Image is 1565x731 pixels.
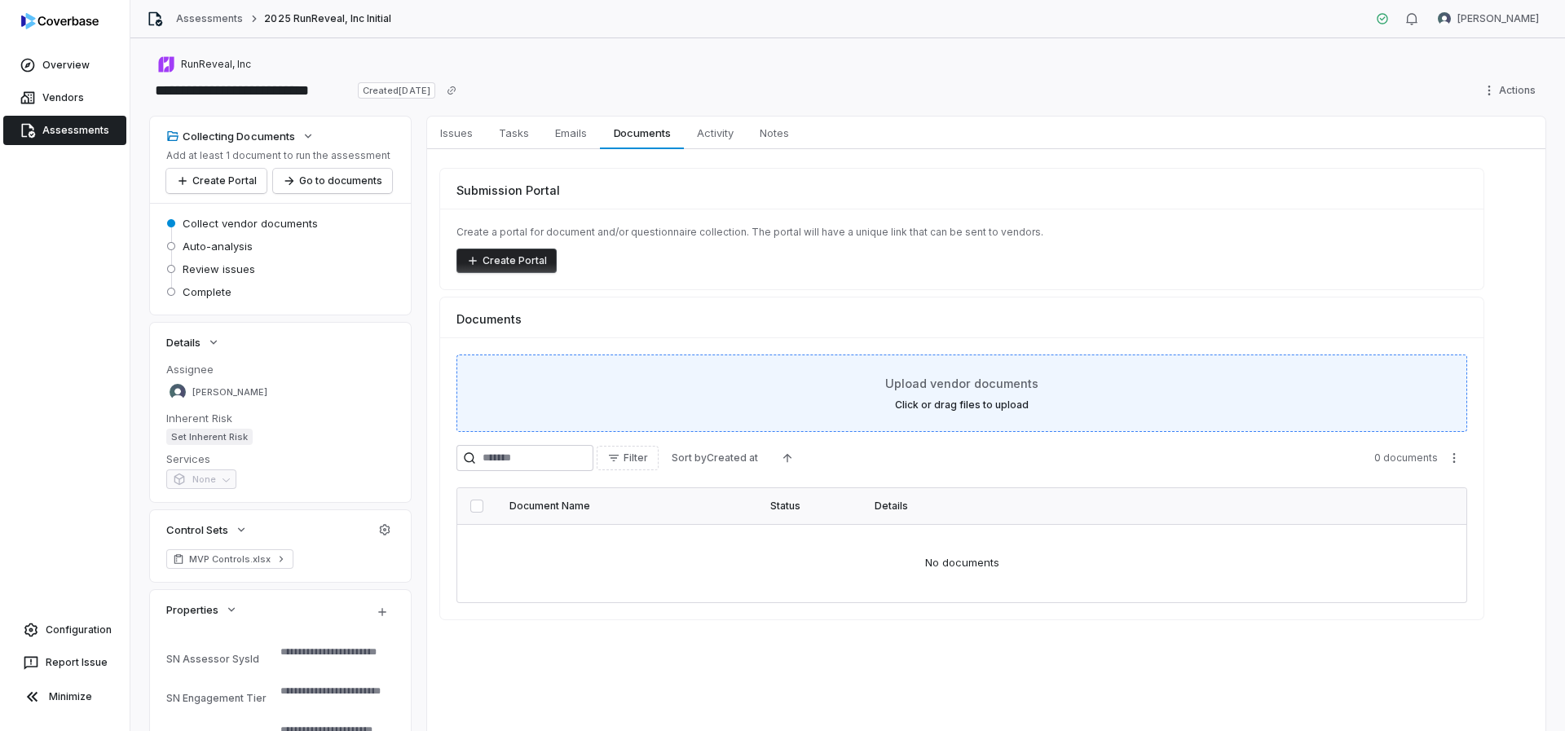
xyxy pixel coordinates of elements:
a: Configuration [7,615,123,645]
img: Samuel Folarin avatar [1438,12,1451,25]
span: Upload vendor documents [885,375,1038,392]
dt: Assignee [166,362,395,377]
span: Review issues [183,262,255,276]
a: MVP Controls.xlsx [166,549,293,569]
label: Click or drag files to upload [895,399,1029,412]
span: Complete [183,284,231,299]
span: Emails [549,122,593,143]
td: No documents [457,524,1466,602]
button: Minimize [7,680,123,713]
button: Ascending [771,446,804,470]
div: SN Assessor SysId [166,653,274,665]
span: Notes [753,122,796,143]
button: Actions [1478,78,1545,103]
span: [PERSON_NAME] [192,386,267,399]
span: Details [166,335,201,350]
img: logo-D7KZi-bG.svg [21,13,99,29]
span: RunReveal, Inc [181,58,251,71]
span: Activity [690,122,740,143]
span: Set Inherent Risk [166,429,253,445]
a: Vendors [3,83,126,112]
button: More actions [1441,446,1467,470]
span: Submission Portal [456,182,560,199]
span: Control Sets [166,522,228,537]
p: Create a portal for document and/or questionnaire collection. The portal will have a unique link ... [456,226,1467,239]
div: Status [770,500,849,513]
div: Details [875,500,1414,513]
button: Filter [597,446,659,470]
button: Copy link [437,76,466,105]
a: Assessments [176,12,243,25]
div: Collecting Documents [166,129,295,143]
span: Collect vendor documents [183,216,318,231]
a: Overview [3,51,126,80]
span: MVP Controls.xlsx [189,553,271,566]
svg: Ascending [781,451,794,465]
span: 0 documents [1374,451,1438,465]
span: Documents [607,122,677,143]
span: Created [DATE] [358,82,434,99]
button: Go to documents [273,169,392,193]
button: Details [161,328,225,357]
button: Create Portal [166,169,267,193]
span: Documents [456,310,522,328]
button: Sort byCreated at [662,446,768,470]
button: https://runreveal.com/RunReveal, Inc [153,50,256,79]
button: Report Issue [7,648,123,677]
span: 2025 RunReveal, Inc Initial [264,12,391,25]
div: Document Name [509,500,744,513]
p: Add at least 1 document to run the assessment [166,149,392,162]
img: Samuel Folarin avatar [170,384,186,400]
button: Collecting Documents [161,121,320,151]
span: Filter [624,451,648,465]
button: Properties [161,595,243,624]
span: Tasks [492,122,536,143]
dt: Services [166,451,395,466]
span: Auto-analysis [183,239,253,253]
span: Properties [166,602,218,617]
a: Assessments [3,116,126,145]
span: [PERSON_NAME] [1457,12,1539,25]
span: Issues [434,122,479,143]
dt: Inherent Risk [166,411,395,425]
div: SN Engagement Tier [166,692,274,704]
button: Create Portal [456,249,557,273]
button: Samuel Folarin avatar[PERSON_NAME] [1428,7,1549,31]
button: Control Sets [161,515,253,544]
